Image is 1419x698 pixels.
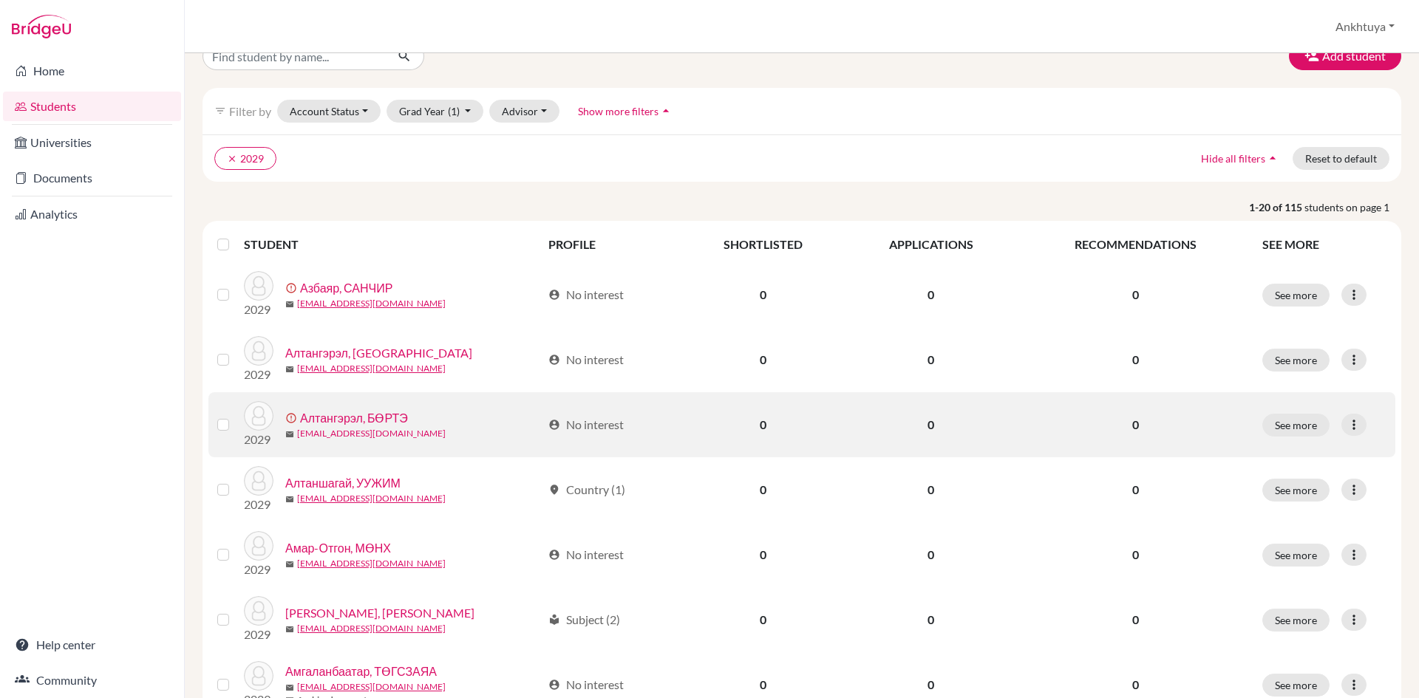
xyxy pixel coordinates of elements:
[1304,199,1401,215] span: students on page 1
[548,419,560,431] span: account_circle
[548,546,624,564] div: No interest
[681,457,845,522] td: 0
[3,163,181,193] a: Documents
[1249,199,1304,215] strong: 1-20 of 115
[845,262,1017,327] td: 0
[244,301,273,318] p: 2029
[285,412,300,424] span: error_outline
[227,154,237,164] i: clear
[1027,481,1245,499] p: 0
[387,100,484,123] button: Grad Year(1)
[1262,414,1330,437] button: See more
[681,227,845,262] th: SHORTLISTED
[244,401,273,431] img: Алтангэрэл, БӨРТЭ
[448,105,460,117] span: (1)
[1262,544,1330,567] button: See more
[548,679,560,691] span: account_circle
[845,327,1017,392] td: 0
[1027,351,1245,369] p: 0
[300,409,408,427] a: Алтангэрэл, БӨРТЭ
[845,522,1017,587] td: 0
[3,199,181,229] a: Analytics
[285,604,474,622] a: [PERSON_NAME], [PERSON_NAME]
[244,626,273,643] p: 2029
[244,496,273,513] p: 2029
[548,611,620,629] div: Subject (2)
[244,271,273,301] img: Азбаяр, САНЧИР
[285,474,401,492] a: Алтаншагай, УУЖИМ
[659,103,673,118] i: arrow_drop_up
[1265,151,1280,165] i: arrow_drop_up
[285,663,437,680] a: Амгаланбаатар, ТӨГСЗАЯА
[548,286,624,304] div: No interest
[285,282,300,294] span: error_outline
[285,495,294,504] span: mail
[845,392,1017,457] td: 0
[244,466,273,496] img: Алтаншагай, УУЖИМ
[548,484,560,496] span: location_on
[297,557,446,570] a: [EMAIL_ADDRESS][DOMAIN_NAME]
[1253,227,1395,262] th: SEE MORE
[540,227,681,262] th: PROFILE
[548,351,624,369] div: No interest
[548,289,560,301] span: account_circle
[300,279,392,297] a: Азбаяр, САНЧИР
[548,676,624,694] div: No interest
[548,481,625,499] div: Country (1)
[489,100,559,123] button: Advisor
[1262,349,1330,372] button: See more
[1027,676,1245,694] p: 0
[681,262,845,327] td: 0
[285,539,391,557] a: Амар-Отгон, МӨНХ
[681,522,845,587] td: 0
[845,227,1017,262] th: APPLICATIONS
[1027,546,1245,564] p: 0
[214,105,226,117] i: filter_list
[3,666,181,695] a: Community
[297,680,446,694] a: [EMAIL_ADDRESS][DOMAIN_NAME]
[277,100,381,123] button: Account Status
[244,366,273,383] p: 2029
[681,327,845,392] td: 0
[285,300,294,309] span: mail
[548,416,624,434] div: No interest
[285,560,294,569] span: mail
[1027,416,1245,434] p: 0
[297,492,446,505] a: [EMAIL_ADDRESS][DOMAIN_NAME]
[3,92,181,121] a: Students
[285,344,472,362] a: Алтангэрэл, [GEOGRAPHIC_DATA]
[1262,284,1330,307] button: See more
[1027,611,1245,629] p: 0
[548,549,560,561] span: account_circle
[3,56,181,86] a: Home
[285,625,294,634] span: mail
[1188,147,1293,170] button: Hide all filtersarrow_drop_up
[1329,13,1401,41] button: Ankhtuya
[244,661,273,691] img: Амгаланбаатар, ТӨГСЗАЯА
[244,431,273,448] p: 2029
[1201,152,1265,165] span: Hide all filters
[285,430,294,439] span: mail
[3,128,181,157] a: Universities
[285,683,294,692] span: mail
[1262,479,1330,502] button: See more
[681,587,845,652] td: 0
[297,297,446,310] a: [EMAIL_ADDRESS][DOMAIN_NAME]
[1289,42,1401,70] button: Add student
[1262,674,1330,697] button: See more
[1027,286,1245,304] p: 0
[1262,609,1330,632] button: See more
[845,457,1017,522] td: 0
[244,336,273,366] img: Алтангэрэл, АЗБАЯР
[845,587,1017,652] td: 0
[244,227,540,262] th: STUDENT
[285,365,294,374] span: mail
[244,531,273,561] img: Амар-Отгон, МӨНХ
[244,596,273,626] img: Амар-Эрдэнэ, АМИН-ЭРДЭНЭ
[1293,147,1389,170] button: Reset to default
[12,15,71,38] img: Bridge-U
[214,147,276,170] button: clear2029
[548,614,560,626] span: local_library
[578,105,659,117] span: Show more filters
[565,100,686,123] button: Show more filtersarrow_drop_up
